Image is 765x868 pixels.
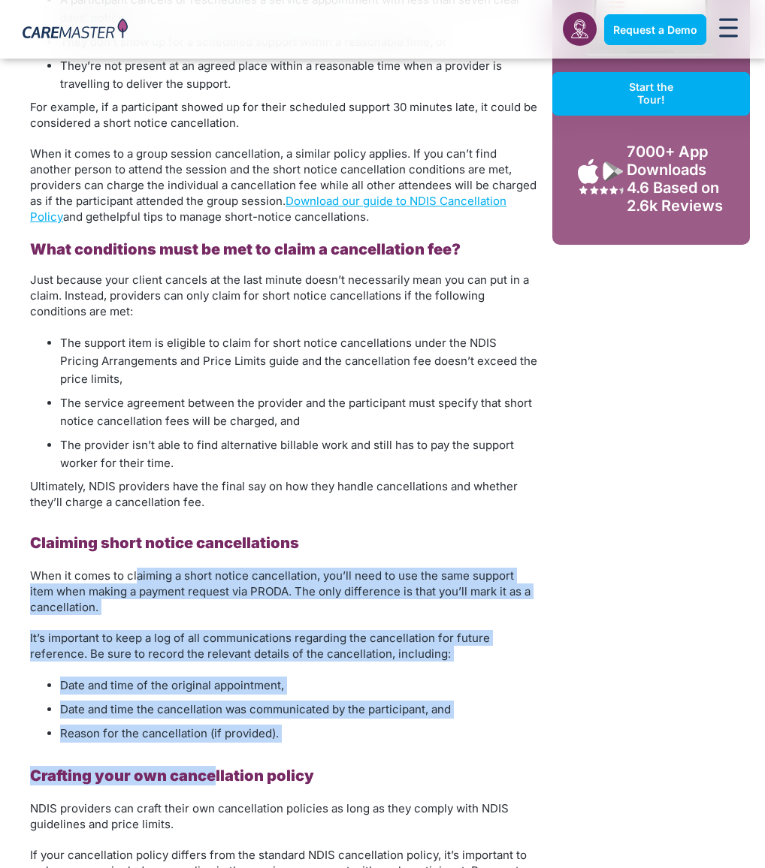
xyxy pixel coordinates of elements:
img: CareMaster Logo [23,18,128,41]
img: Apple App Store Icon [578,158,599,184]
span: Request a Demo [613,23,697,36]
img: Google Play App Icon [603,160,624,182]
a: Request a Demo [604,14,706,45]
a: Start the Tour! [552,72,750,116]
div: 4.6 Based on 2.6k Reviews [627,179,727,215]
p: helpful tips to manage short-notice cancellations. [30,146,537,225]
span: The provider isn’t able to find alternative billable work and still has to pay the support worker... [60,438,514,470]
span: Just because your client cancels at the last minute doesn’t necessarily mean you can put in a cla... [30,273,529,318]
span: NDIS providers can craft their own cancellation policies as long as they comply with NDIS guideli... [30,801,509,831]
div: 7000+ App Downloads [627,143,727,179]
a: Download our guide to NDIS Cancellation Policy [30,194,506,224]
b: What conditions must be met to claim a cancellation fee? [30,240,461,258]
span: Reason for the cancellation (if provided). [60,726,279,740]
span: When it comes to claiming a short notice cancellation, you’ll need to use the same support item w... [30,568,531,614]
span: It’s important to keep a log of all communications regarding the cancellation for future referenc... [30,631,490,661]
b: Claiming short notice cancellations [30,534,299,552]
span: For example, if a participant showed up for their scheduled support 30 minutes late, it could be ... [30,100,537,130]
span: They’re not present at an agreed place within a reasonable time when a provider is travelling to ... [60,59,502,91]
span: The support item is eligible to claim for short notice cancellations under the NDIS Pricing Arran... [60,336,537,386]
div: Menu Toggle [714,14,742,46]
span: Date and time of the original appointment, [60,678,284,692]
span: When it comes to a group session cancellation, a similar policy applies. If you can’t find anothe... [30,146,537,224]
span: The service agreement between the provider and the participant must specify that short notice can... [60,396,532,428]
img: Google Play Store App Review Stars [579,185,624,194]
span: Start the Tour! [621,81,681,107]
span: Date and time the cancellation was communicated by the participant, and [60,702,451,716]
b: Crafting your own cancellation policy [30,767,314,785]
span: Ultimately, NDIS providers have the final say on how they handle cancellations and whether they’l... [30,479,518,509]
